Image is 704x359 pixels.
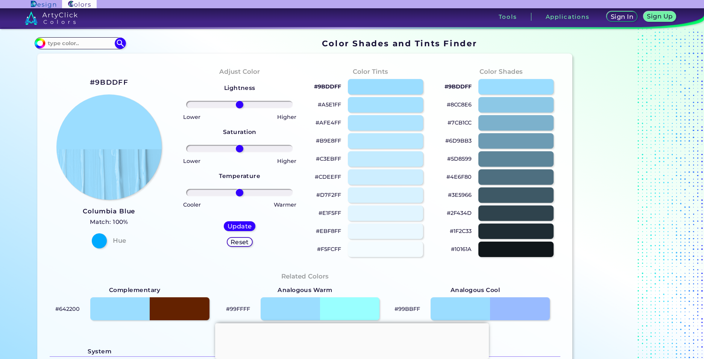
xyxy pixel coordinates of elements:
h5: System [50,347,149,356]
h3: Applications [546,14,590,20]
img: ArtyClick Design logo [31,1,56,8]
p: Cooler [183,200,201,209]
p: #B9E8FF [316,136,341,145]
h4: Hue [113,235,126,246]
p: #A5E1FF [318,100,341,109]
h5: Sign In [612,14,633,20]
strong: Complementary [109,285,161,295]
p: Lower [183,113,200,122]
p: Higher [277,157,296,166]
strong: Lightness [224,84,255,91]
a: Columbia Blue Match: 100% [83,206,135,227]
p: #D7F2FF [316,190,341,199]
p: #642200 [55,304,80,313]
p: #6D9BB3 [445,136,472,145]
h5: Sign Up [648,14,672,19]
h4: Color Shades [479,66,523,77]
iframe: Advertisement [215,323,489,357]
p: #7CB1CC [448,118,472,127]
h5: Update [229,224,251,229]
p: #10161A [451,245,472,254]
h2: #9BDDFF [90,78,128,87]
h5: Match: 100% [83,217,135,227]
h3: Tools [499,14,517,20]
img: icon search [115,38,126,49]
a: Sign In [608,12,636,21]
h1: Color Shades and Tints Finder [322,38,477,49]
p: #9BDDFF [314,82,341,91]
p: #3E5966 [448,190,472,199]
strong: Analogous Warm [278,285,332,295]
p: #5D8599 [447,154,472,163]
p: #1F2C33 [450,227,472,236]
h4: Related Colors [281,271,329,282]
p: #CDEEFF [315,172,341,181]
a: Sign Up [645,12,675,21]
p: #E1F5FF [319,208,341,218]
p: #8CC8E6 [447,100,472,109]
p: #4E6F80 [446,172,472,181]
p: #99BBFF [394,304,420,313]
strong: Saturation [223,128,256,135]
p: #99FFFF [226,304,250,313]
h4: Adjust Color [219,66,260,77]
p: #F5FCFF [317,245,341,254]
p: #AFE4FF [316,118,341,127]
p: Higher [277,113,296,122]
input: type color.. [45,38,115,49]
strong: Analogous Cool [451,285,500,295]
h4: Color Tints [353,66,388,77]
p: #EBF8FF [316,227,341,236]
p: #C3EBFF [316,154,341,163]
h3: Columbia Blue [83,207,135,216]
strong: Temperature [219,172,260,179]
h5: Reset [231,239,248,245]
p: Warmer [274,200,296,209]
p: Lower [183,157,200,166]
p: #2F434D [447,208,472,218]
img: paint_stamp_2_half.png [56,94,162,200]
h5: Original Units [149,347,333,356]
img: logo_artyclick_colors_white.svg [25,11,78,25]
p: #9BDDFF [445,82,472,91]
